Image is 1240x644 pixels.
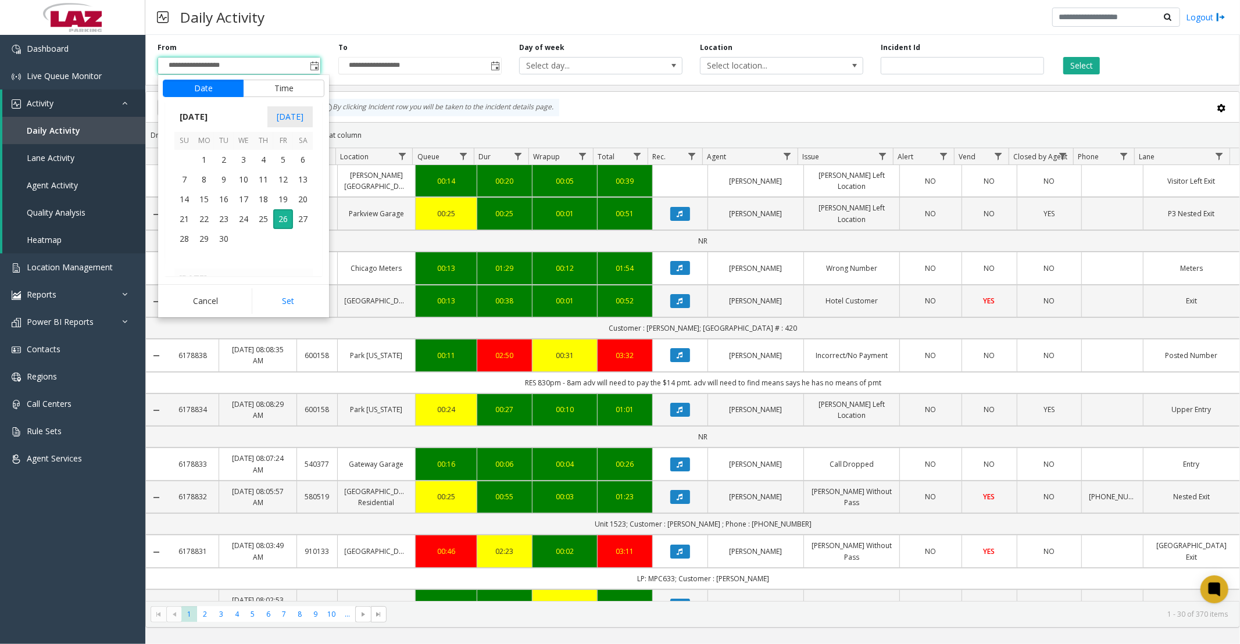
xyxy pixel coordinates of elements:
[167,426,1239,448] td: NR
[27,316,94,327] span: Power BI Reports
[345,546,408,557] a: [GEOGRAPHIC_DATA]
[253,189,273,209] td: Thursday, September 18, 2025
[423,459,470,470] a: 00:16
[214,150,234,170] td: Tuesday, September 2, 2025
[484,350,525,361] a: 02:50
[167,513,1239,535] td: Unit 1523; Customer : [PERSON_NAME] ; Phone : [PHONE_NUMBER]
[423,176,470,187] div: 00:14
[27,98,53,109] span: Activity
[273,209,293,229] td: Friday, September 26, 2025
[423,491,470,502] div: 00:25
[27,43,69,54] span: Dashboard
[984,492,995,502] span: YES
[969,404,1010,415] a: NO
[811,486,892,508] a: [PERSON_NAME] Without Pass
[875,148,891,164] a: Issue Filter Menu
[174,170,194,189] td: Sunday, September 7, 2025
[700,42,732,53] label: Location
[423,350,470,361] a: 00:11
[539,491,590,502] a: 00:03
[1024,491,1075,502] a: NO
[174,350,212,361] a: 6178838
[194,170,214,189] span: 8
[345,404,408,415] a: Park [US_STATE]
[27,234,62,245] span: Heatmap
[273,189,293,209] td: Friday, September 19, 2025
[253,170,273,189] span: 11
[1024,295,1075,306] a: NO
[1044,209,1055,219] span: YES
[811,540,892,562] a: [PERSON_NAME] Without Pass
[484,263,525,274] div: 01:29
[146,493,167,502] a: Collapse Details
[539,295,590,306] a: 00:01
[701,58,830,74] span: Select location...
[484,295,525,306] a: 00:38
[539,208,590,219] a: 00:01
[907,176,954,187] a: NO
[304,546,330,557] a: 910133
[423,546,470,557] a: 00:46
[715,208,796,219] a: [PERSON_NAME]
[423,404,470,415] a: 00:24
[605,208,645,219] a: 00:51
[1150,404,1232,415] a: Upper Entry
[234,150,253,170] td: Wednesday, September 3, 2025
[174,108,213,126] span: [DATE]
[226,344,290,366] a: [DATE] 08:08:35 AM
[984,459,995,469] span: NO
[345,208,408,219] a: Parkview Garage
[605,404,645,415] a: 01:01
[984,209,995,219] span: NO
[146,406,167,415] a: Collapse Details
[194,229,214,249] td: Monday, September 29, 2025
[605,176,645,187] div: 00:39
[304,350,330,361] a: 600158
[194,189,214,209] span: 15
[605,459,645,470] a: 00:26
[12,400,21,409] img: 'icon'
[12,345,21,355] img: 'icon'
[605,546,645,557] div: 03:11
[243,80,324,97] button: Time tab
[27,180,78,191] span: Agent Activity
[253,189,273,209] span: 18
[214,229,234,249] td: Tuesday, September 30, 2025
[27,371,57,382] span: Regions
[969,546,1010,557] a: YES
[226,486,290,508] a: [DATE] 08:05:57 AM
[1150,540,1232,562] a: [GEOGRAPHIC_DATA] Exit
[214,150,234,170] span: 2
[907,491,954,502] a: NO
[174,209,194,229] span: 21
[1024,208,1075,219] a: YES
[12,263,21,273] img: 'icon'
[574,148,590,164] a: Wrapup Filter Menu
[1150,208,1232,219] a: P3 Nested Exit
[27,262,113,273] span: Location Management
[304,459,330,470] a: 540377
[27,207,85,218] span: Quality Analysis
[146,210,167,219] a: Collapse Details
[811,350,892,361] a: Incorrect/No Payment
[605,491,645,502] div: 01:23
[1044,459,1055,469] span: NO
[253,150,273,170] span: 4
[780,148,795,164] a: Agent Filter Menu
[484,459,525,470] a: 00:06
[605,295,645,306] div: 00:52
[214,229,234,249] span: 30
[715,350,796,361] a: [PERSON_NAME]
[1024,263,1075,274] a: NO
[811,459,892,470] a: Call Dropped
[1055,148,1071,164] a: Closed by Agent Filter Menu
[1089,491,1136,502] a: [PHONE_NUMBER]
[715,295,796,306] a: [PERSON_NAME]
[12,373,21,382] img: 'icon'
[1150,263,1232,274] a: Meters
